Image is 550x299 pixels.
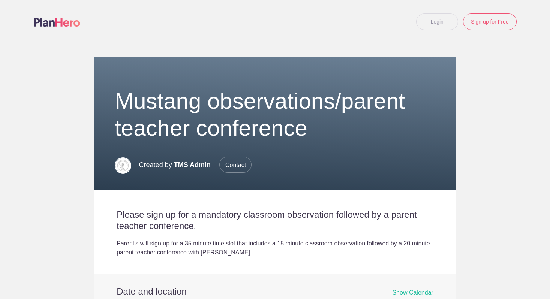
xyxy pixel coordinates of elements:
span: Show Calendar [392,289,433,298]
a: Login [416,13,458,30]
h1: Mustang observations/parent teacher conference [115,88,435,142]
a: Sign up for Free [463,13,516,30]
p: Created by [139,157,252,173]
span: TMS Admin [174,161,211,169]
div: Parent's will sign up for a 35 minute time slot that includes a 15 minute classroom observation f... [117,239,433,257]
h2: Date and location [117,286,433,297]
img: Logo 14 [115,157,131,174]
h2: Please sign up for a mandatory classroom observation followed by a parent teacher conference. [117,209,433,232]
img: Logo main planhero [34,18,80,27]
span: Contact [219,157,252,173]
